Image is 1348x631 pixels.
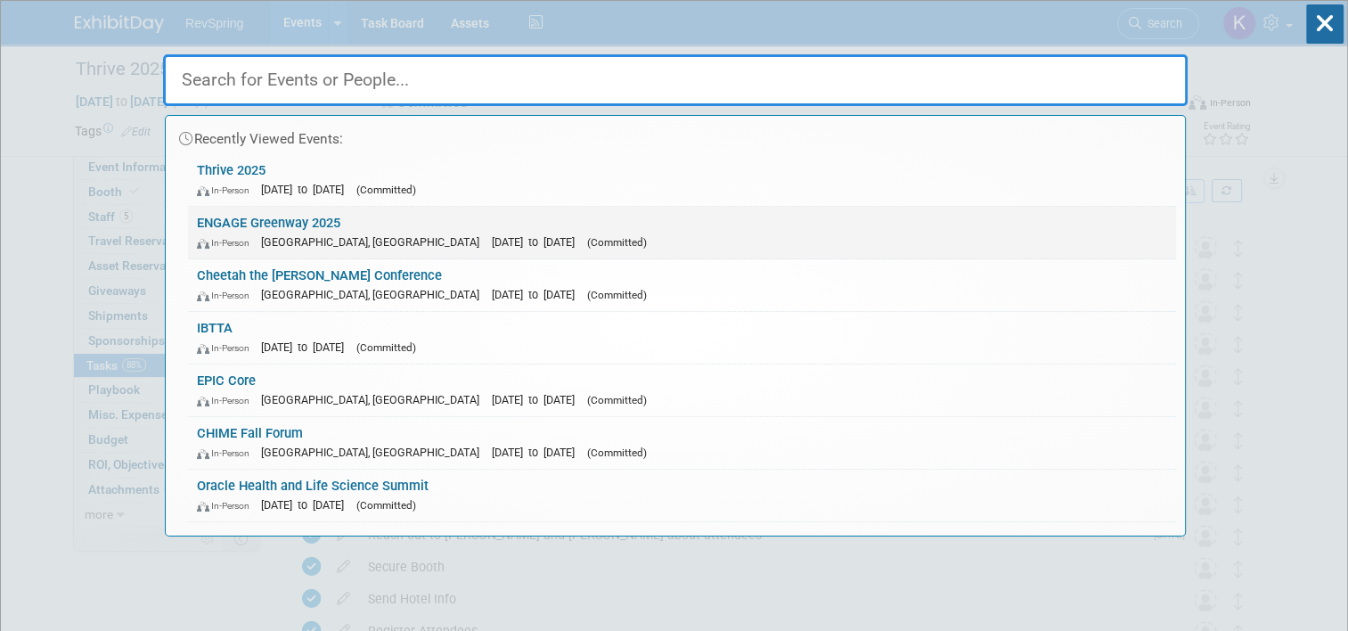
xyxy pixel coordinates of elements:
[356,499,416,512] span: (Committed)
[197,290,257,301] span: In-Person
[492,446,584,459] span: [DATE] to [DATE]
[492,288,584,301] span: [DATE] to [DATE]
[261,288,488,301] span: [GEOGRAPHIC_DATA], [GEOGRAPHIC_DATA]
[188,259,1176,311] a: Cheetah the [PERSON_NAME] Conference In-Person [GEOGRAPHIC_DATA], [GEOGRAPHIC_DATA] [DATE] to [DA...
[261,393,488,406] span: [GEOGRAPHIC_DATA], [GEOGRAPHIC_DATA]
[587,394,647,406] span: (Committed)
[261,183,353,196] span: [DATE] to [DATE]
[175,116,1176,154] div: Recently Viewed Events:
[197,395,257,406] span: In-Person
[492,235,584,249] span: [DATE] to [DATE]
[197,500,257,512] span: In-Person
[261,446,488,459] span: [GEOGRAPHIC_DATA], [GEOGRAPHIC_DATA]
[587,447,647,459] span: (Committed)
[261,235,488,249] span: [GEOGRAPHIC_DATA], [GEOGRAPHIC_DATA]
[188,365,1176,416] a: EPIC Core In-Person [GEOGRAPHIC_DATA], [GEOGRAPHIC_DATA] [DATE] to [DATE] (Committed)
[197,342,257,354] span: In-Person
[188,470,1176,521] a: Oracle Health and Life Science Summit In-Person [DATE] to [DATE] (Committed)
[188,417,1176,469] a: CHIME Fall Forum In-Person [GEOGRAPHIC_DATA], [GEOGRAPHIC_DATA] [DATE] to [DATE] (Committed)
[587,236,647,249] span: (Committed)
[188,154,1176,206] a: Thrive 2025 In-Person [DATE] to [DATE] (Committed)
[261,340,353,354] span: [DATE] to [DATE]
[197,184,257,196] span: In-Person
[188,207,1176,258] a: ENGAGE Greenway 2025 In-Person [GEOGRAPHIC_DATA], [GEOGRAPHIC_DATA] [DATE] to [DATE] (Committed)
[197,447,257,459] span: In-Person
[356,184,416,196] span: (Committed)
[587,289,647,301] span: (Committed)
[163,54,1188,106] input: Search for Events or People...
[188,312,1176,364] a: IBTTA In-Person [DATE] to [DATE] (Committed)
[492,393,584,406] span: [DATE] to [DATE]
[261,498,353,512] span: [DATE] to [DATE]
[197,237,257,249] span: In-Person
[356,341,416,354] span: (Committed)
